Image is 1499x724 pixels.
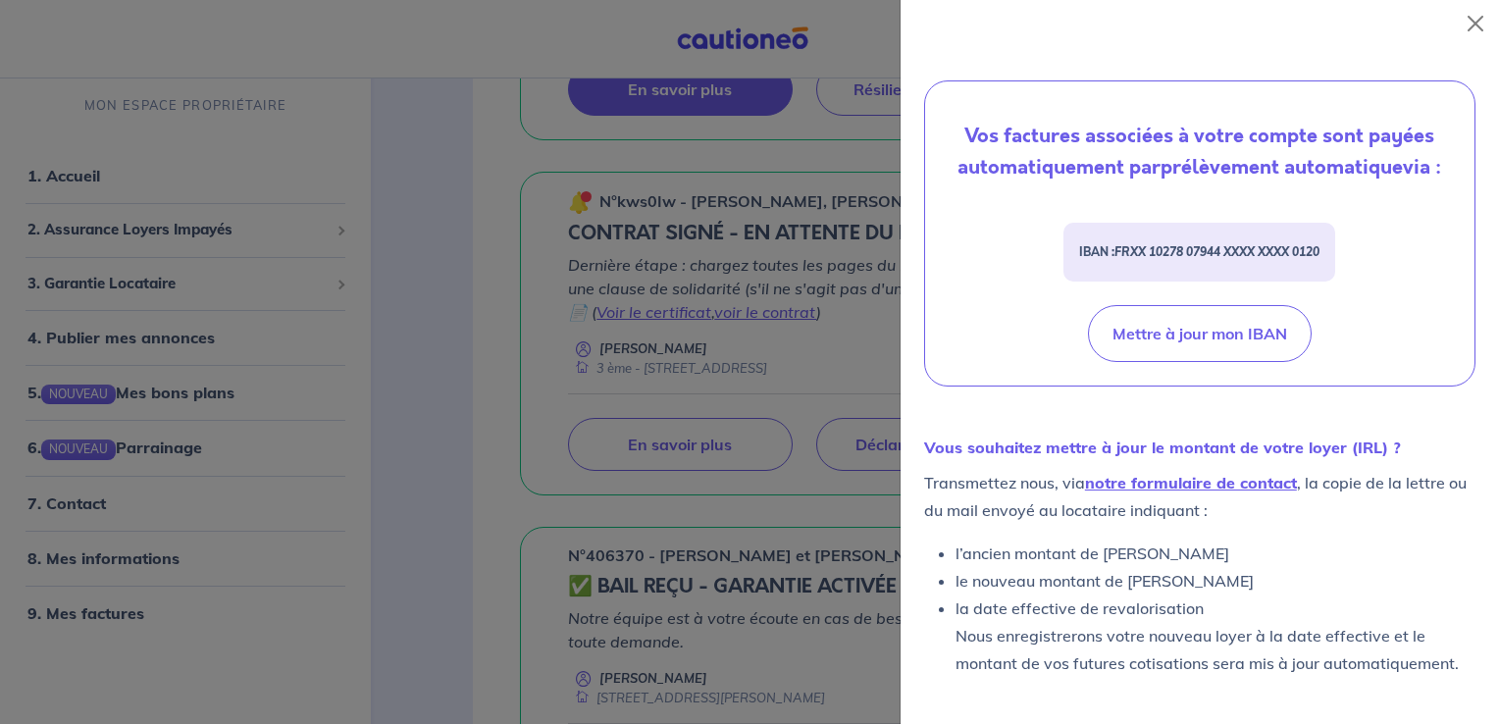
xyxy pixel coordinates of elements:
[1085,473,1297,492] a: notre formulaire de contact
[924,438,1401,457] strong: Vous souhaitez mettre à jour le montant de votre loyer (IRL) ?
[1079,244,1319,259] strong: IBAN :
[1114,244,1319,259] em: FRXX 10278 07944 XXXX XXXX 0120
[956,567,1475,595] li: le nouveau montant de [PERSON_NAME]
[1088,305,1312,362] button: Mettre à jour mon IBAN
[924,469,1475,524] p: Transmettez nous, via , la copie de la lettre ou du mail envoyé au locataire indiquant :
[1161,153,1403,181] strong: prélèvement automatique
[1460,8,1491,39] button: Close
[956,595,1475,677] li: la date effective de revalorisation Nous enregistrerons votre nouveau loyer à la date effective e...
[941,121,1459,183] p: Vos factures associées à votre compte sont payées automatiquement par via :
[956,540,1475,567] li: l’ancien montant de [PERSON_NAME]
